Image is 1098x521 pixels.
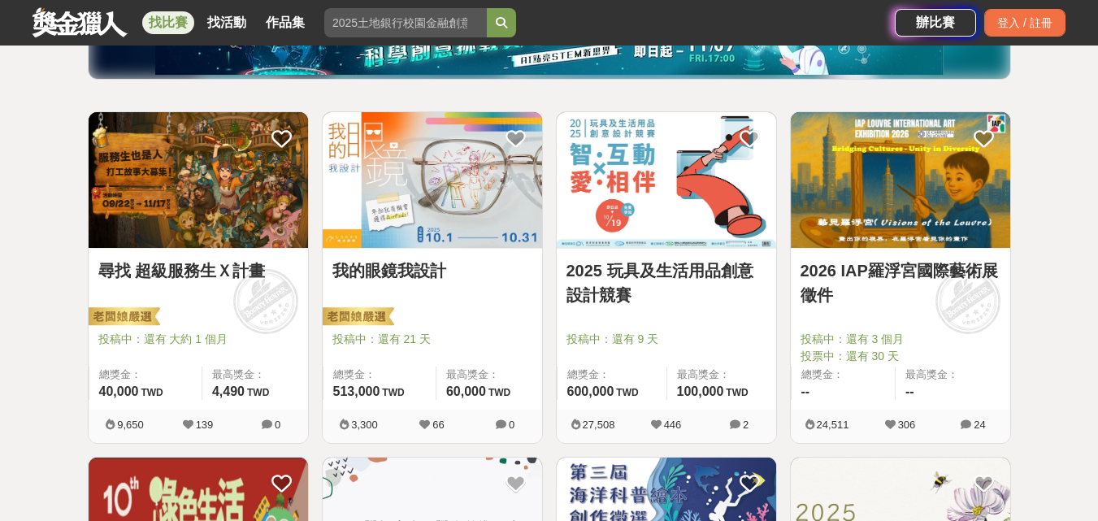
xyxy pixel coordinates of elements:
[323,112,542,249] a: Cover Image
[677,384,724,398] span: 100,000
[567,384,614,398] span: 600,000
[319,306,394,329] img: 老闆娘嚴選
[142,11,194,34] a: 找比賽
[259,11,311,34] a: 作品集
[89,112,308,248] img: Cover Image
[791,112,1010,248] img: Cover Image
[984,9,1065,37] div: 登入 / 註冊
[212,384,245,398] span: 4,490
[898,419,916,431] span: 306
[446,367,532,383] span: 最高獎金：
[905,384,914,398] span: --
[817,419,849,431] span: 24,511
[89,112,308,249] a: Cover Image
[85,306,160,329] img: 老闆娘嚴選
[566,258,766,307] a: 2025 玩具及生活用品創意設計競賽
[333,384,380,398] span: 513,000
[382,387,404,398] span: TWD
[432,419,444,431] span: 66
[333,367,426,383] span: 總獎金：
[509,419,514,431] span: 0
[141,387,163,398] span: TWD
[801,258,1000,307] a: 2026 IAP羅浮宮國際藝術展徵件
[801,331,1000,348] span: 投稿中：還有 3 個月
[98,258,298,283] a: 尋找 超級服務生Ｘ計畫
[446,384,486,398] span: 60,000
[332,331,532,348] span: 投稿中：還有 21 天
[99,384,139,398] span: 40,000
[247,387,269,398] span: TWD
[791,112,1010,249] a: Cover Image
[664,419,682,431] span: 446
[351,419,378,431] span: 3,300
[324,8,487,37] input: 2025土地銀行校園金融創意挑戰賽：從你出發 開啟智慧金融新頁
[212,367,298,383] span: 最高獎金：
[905,367,1000,383] span: 最高獎金：
[726,387,748,398] span: TWD
[801,348,1000,365] span: 投票中：還有 30 天
[98,331,298,348] span: 投稿中：還有 大約 1 個月
[196,419,214,431] span: 139
[801,384,810,398] span: --
[616,387,638,398] span: TWD
[895,9,976,37] a: 辦比賽
[332,258,532,283] a: 我的眼鏡我設計
[117,419,144,431] span: 9,650
[567,367,657,383] span: 總獎金：
[488,387,510,398] span: TWD
[99,367,192,383] span: 總獎金：
[677,367,766,383] span: 最高獎金：
[557,112,776,249] a: Cover Image
[583,419,615,431] span: 27,508
[801,367,886,383] span: 總獎金：
[743,419,749,431] span: 2
[974,419,985,431] span: 24
[323,112,542,248] img: Cover Image
[557,112,776,248] img: Cover Image
[566,331,766,348] span: 投稿中：還有 9 天
[275,419,280,431] span: 0
[201,11,253,34] a: 找活動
